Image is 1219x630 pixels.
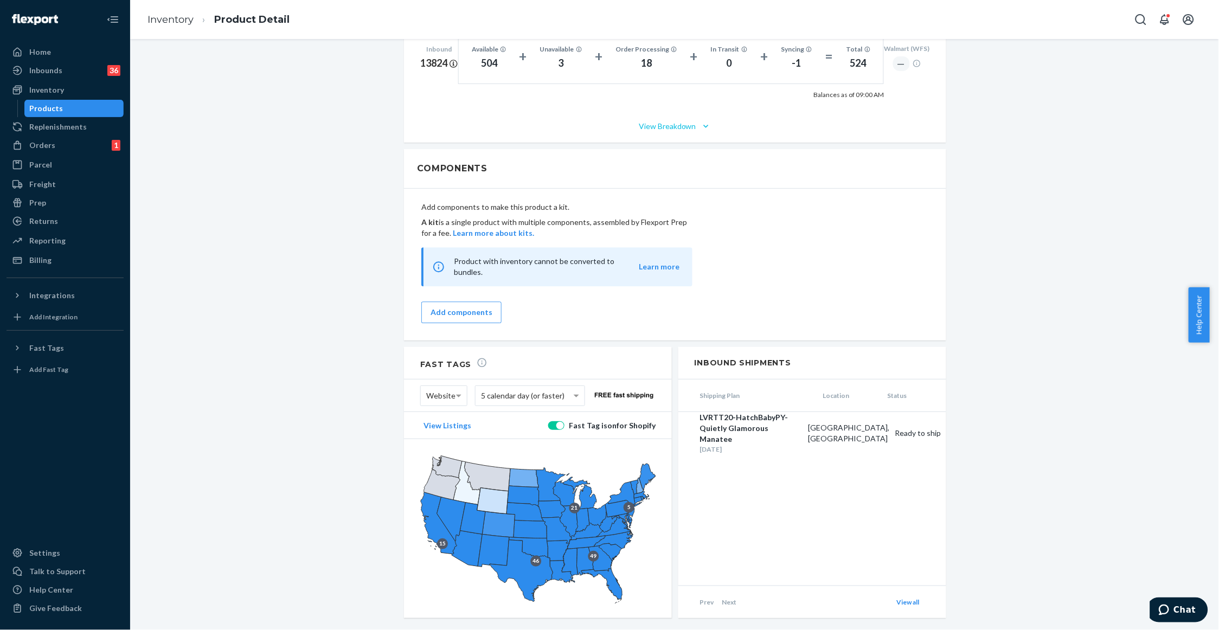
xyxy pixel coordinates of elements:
[7,581,124,599] a: Help Center
[760,47,768,66] div: +
[29,312,78,322] div: Add Integration
[595,47,602,66] div: +
[519,47,527,66] div: +
[421,217,439,227] b: A kit
[889,428,946,439] div: Ready to ship
[29,603,82,614] div: Give Feedback
[29,216,58,227] div: Returns
[1150,597,1208,625] iframe: Opens a widget where you can chat to one of our agents
[7,308,124,326] a: Add Integration
[420,421,474,430] button: View Listings
[7,213,124,230] a: Returns
[7,81,124,99] a: Inventory
[818,391,882,400] span: Location
[1178,9,1199,30] button: Open account menu
[420,121,930,132] button: View Breakdown
[29,584,73,595] div: Help Center
[7,361,124,378] a: Add Fast Tag
[421,301,502,323] button: Add components
[639,261,679,272] button: Learn more
[453,228,534,239] button: Learn more about kits.
[426,387,455,405] span: Website
[893,56,910,71] div: ―
[421,217,692,239] p: is a single product with multiple components, assembled by Flexport Prep for a fee.
[421,247,692,286] div: Product with inventory cannot be converted to bundles.
[147,14,194,25] a: Inventory
[29,179,56,190] div: Freight
[897,598,920,606] a: View all
[7,232,124,249] a: Reporting
[7,137,124,154] a: Orders1
[29,343,64,353] div: Fast Tags
[803,422,889,444] div: [GEOGRAPHIC_DATA], [GEOGRAPHIC_DATA]
[593,392,656,399] img: website-free-fast.ac112c9d76101210657a4eea9f63645d.png
[7,156,124,173] a: Parcel
[615,56,677,70] div: 18
[472,44,506,54] div: Available
[722,598,737,606] span: Next
[7,563,124,580] button: Talk to Support
[700,445,803,454] div: [DATE]
[567,420,656,431] div: Fast Tag is on for Shopify
[7,287,124,304] button: Integrations
[711,56,748,70] div: 0
[7,339,124,357] button: Fast Tags
[112,140,120,151] div: 1
[825,47,833,66] div: =
[1154,9,1176,30] button: Open notifications
[540,56,582,70] div: 3
[420,357,487,369] h2: Fast Tags
[107,65,120,76] div: 36
[700,412,803,445] div: LVRTT20-HatchBabyPY-Quietly Glamorous Manatee
[29,365,68,374] div: Add Fast Tag
[29,65,62,76] div: Inbounds
[7,62,124,79] a: Inbounds36
[678,412,946,454] a: LVRTT20-HatchBabyPY-Quietly Glamorous Manatee[DATE][GEOGRAPHIC_DATA], [GEOGRAPHIC_DATA]Ready to ship
[7,544,124,562] a: Settings
[29,290,75,301] div: Integrations
[420,56,458,70] div: 13824
[813,91,884,99] p: Balances as of 09:00 AM
[7,194,124,211] a: Prep
[7,176,124,193] a: Freight
[846,56,871,70] div: 524
[678,391,818,400] span: Shipping Plan
[7,43,124,61] a: Home
[29,140,55,151] div: Orders
[29,47,51,57] div: Home
[472,56,506,70] div: 504
[214,14,290,25] a: Product Detail
[139,4,298,36] ol: breadcrumbs
[1189,287,1210,343] button: Help Center
[102,9,124,30] button: Close Navigation
[7,118,124,136] a: Replenishments
[29,159,52,170] div: Parcel
[540,44,582,54] div: Unavailable
[420,44,458,54] div: Inbound
[700,598,714,606] span: Prev
[781,44,812,54] div: Syncing
[678,347,946,380] h2: Inbound Shipments
[29,197,46,208] div: Prep
[781,56,812,70] div: -1
[29,121,87,132] div: Replenishments
[12,14,58,25] img: Flexport logo
[421,202,692,286] div: Add components to make this product a kit.
[30,103,63,114] div: Products
[846,44,871,54] div: Total
[29,566,86,577] div: Talk to Support
[29,235,66,246] div: Reporting
[711,44,748,54] div: In Transit
[615,44,677,54] div: Order Processing
[690,47,698,66] div: +
[29,548,60,558] div: Settings
[882,391,947,400] span: Status
[24,100,124,117] a: Products
[884,44,930,53] div: Walmart (WFS)
[417,162,487,175] h2: Components
[481,387,564,405] span: 5 calendar day (or faster)
[1130,9,1152,30] button: Open Search Box
[29,85,64,95] div: Inventory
